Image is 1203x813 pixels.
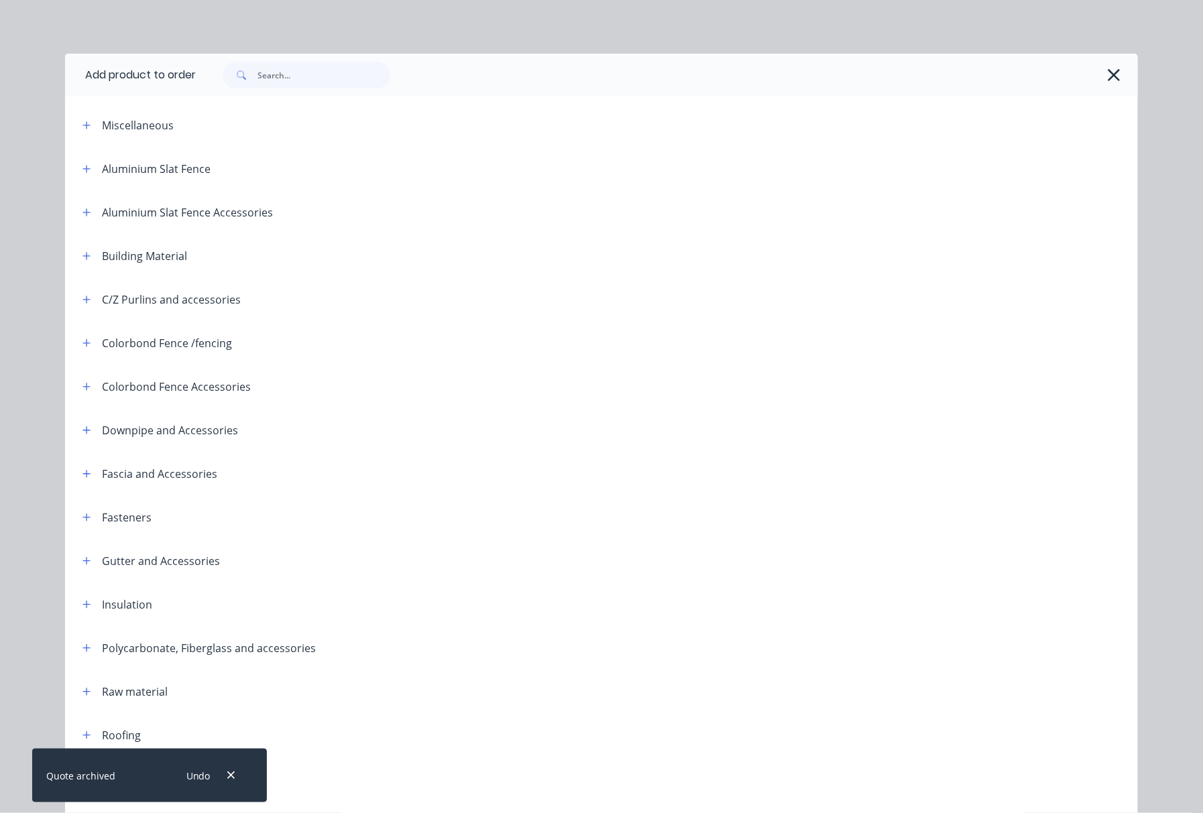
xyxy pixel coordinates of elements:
[102,117,174,133] div: Miscellaneous
[102,422,238,438] div: Downpipe and Accessories
[102,248,187,264] div: Building Material
[65,54,196,97] div: Add product to order
[179,767,217,785] button: Undo
[102,335,232,351] div: Colorbond Fence /fencing
[102,640,316,656] div: Polycarbonate, Fiberglass and accessories
[102,161,211,177] div: Aluminium Slat Fence
[102,466,217,482] div: Fascia and Accessories
[102,597,152,613] div: Insulation
[102,553,220,569] div: Gutter and Accessories
[102,727,141,743] div: Roofing
[102,379,251,395] div: Colorbond Fence Accessories
[102,204,273,221] div: Aluminium Slat Fence Accessories
[102,292,241,308] div: C/Z Purlins and accessories
[257,62,390,88] input: Search...
[46,769,115,783] div: Quote archived
[102,509,152,525] div: Fasteners
[102,684,168,700] div: Raw material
